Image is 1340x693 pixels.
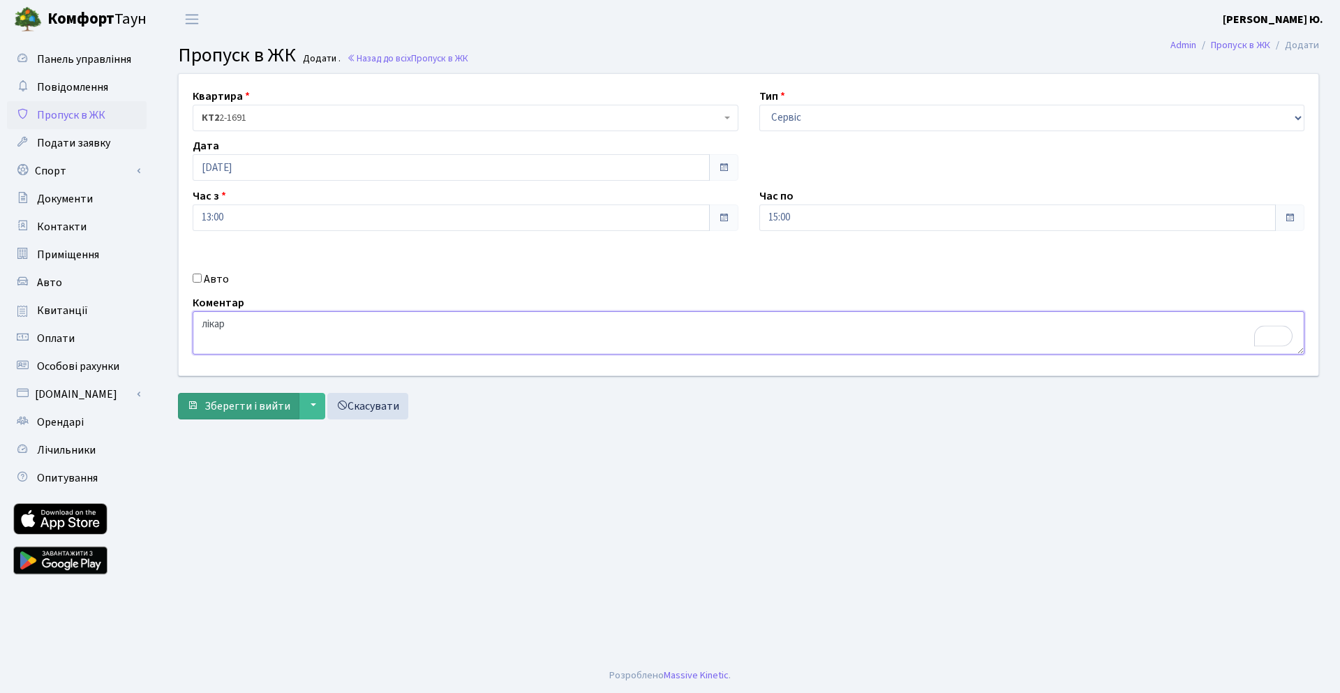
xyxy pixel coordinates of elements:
a: [DOMAIN_NAME] [7,380,147,408]
a: Орендарі [7,408,147,436]
a: Опитування [7,464,147,492]
a: Назад до всіхПропуск в ЖК [347,52,468,65]
label: Дата [193,137,219,154]
a: [PERSON_NAME] Ю. [1223,11,1323,28]
button: Переключити навігацію [174,8,209,31]
a: Панель управління [7,45,147,73]
span: Оплати [37,331,75,346]
a: Massive Kinetic [664,668,729,683]
label: Квартира [193,88,250,105]
a: Пропуск в ЖК [1211,38,1270,52]
a: Документи [7,185,147,213]
span: Повідомлення [37,80,108,95]
span: Авто [37,275,62,290]
span: Зберегти і вийти [204,398,290,414]
b: КТ2 [202,111,219,125]
button: Зберегти і вийти [178,393,299,419]
span: Лічильники [37,442,96,458]
a: Скасувати [327,393,408,419]
span: Подати заявку [37,135,110,151]
a: Особові рахунки [7,352,147,380]
span: Пропуск в ЖК [178,41,296,69]
span: Приміщення [37,247,99,262]
div: Розроблено . [609,668,731,683]
span: Пропуск в ЖК [37,107,105,123]
a: Повідомлення [7,73,147,101]
span: Опитування [37,470,98,486]
a: Лічильники [7,436,147,464]
span: Документи [37,191,93,207]
span: Орендарі [37,415,84,430]
span: Квитанції [37,303,88,318]
span: <b>КТ2</b>&nbsp;&nbsp;&nbsp;2-1691 [202,111,721,125]
span: Пропуск в ЖК [411,52,468,65]
a: Спорт [7,157,147,185]
label: Час з [193,188,226,204]
span: <b>КТ2</b>&nbsp;&nbsp;&nbsp;2-1691 [193,105,738,131]
b: Комфорт [47,8,114,30]
li: Додати [1270,38,1319,53]
a: Приміщення [7,241,147,269]
small: Додати . [300,53,341,65]
span: Панель управління [37,52,131,67]
nav: breadcrumb [1149,31,1340,60]
a: Пропуск в ЖК [7,101,147,129]
label: Авто [204,271,229,288]
b: [PERSON_NAME] Ю. [1223,12,1323,27]
a: Контакти [7,213,147,241]
img: logo.png [14,6,42,33]
label: Тип [759,88,785,105]
a: Подати заявку [7,129,147,157]
span: Таун [47,8,147,31]
a: Оплати [7,325,147,352]
a: Квитанції [7,297,147,325]
label: Коментар [193,295,244,311]
label: Час по [759,188,794,204]
a: Admin [1170,38,1196,52]
textarea: To enrich screen reader interactions, please activate Accessibility in Grammarly extension settings [193,311,1304,355]
span: Особові рахунки [37,359,119,374]
span: Контакти [37,219,87,234]
a: Авто [7,269,147,297]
